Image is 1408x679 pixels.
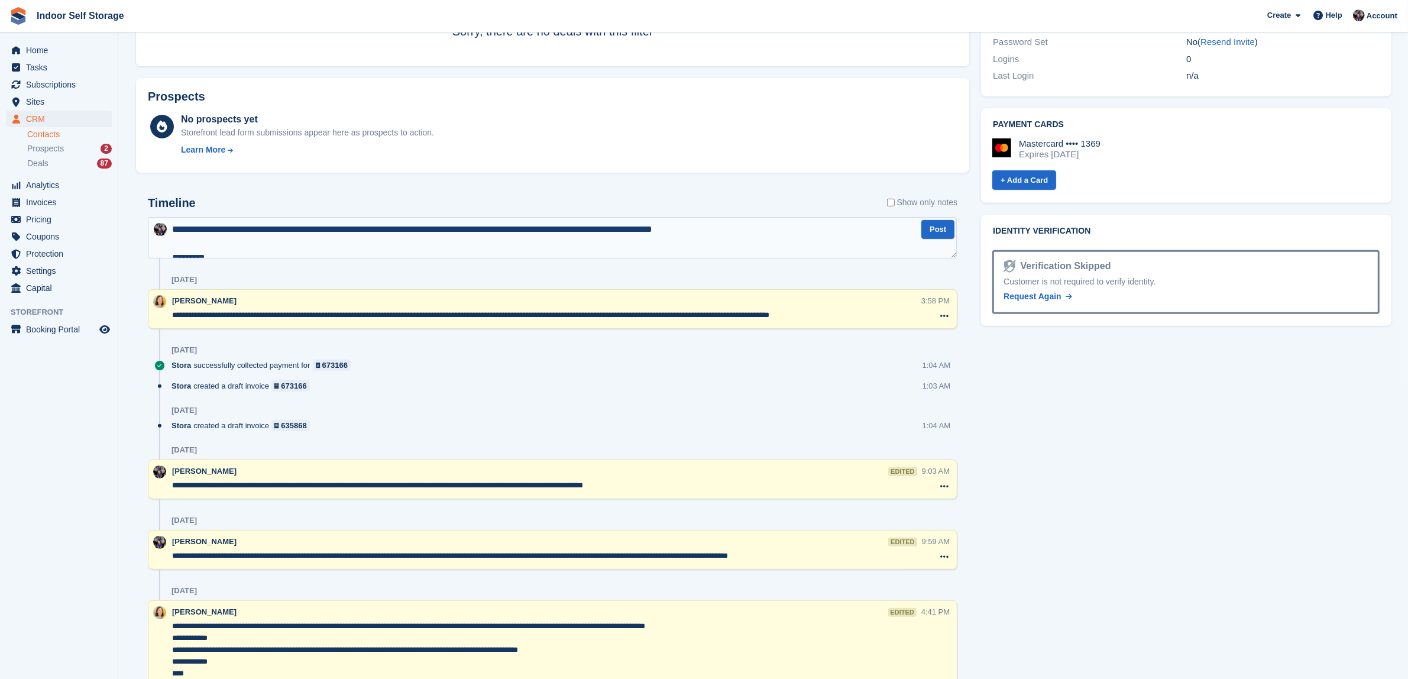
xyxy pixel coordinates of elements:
img: Emma Higgins [153,606,166,619]
span: Account [1367,10,1397,22]
img: Sandra Pomeroy [154,223,167,236]
a: 673166 [313,360,351,371]
div: 3:58 PM [921,295,950,306]
span: Booking Portal [26,321,97,338]
a: menu [6,263,112,279]
div: 2 [101,144,112,154]
span: [PERSON_NAME] [172,537,237,546]
img: Sandra Pomeroy [1353,9,1365,21]
span: Invoices [26,194,97,211]
a: menu [6,211,112,228]
div: No prospects yet [181,112,434,127]
a: menu [6,59,112,76]
span: Coupons [26,228,97,245]
a: menu [6,321,112,338]
span: [PERSON_NAME] [172,607,237,616]
span: Help [1326,9,1342,21]
a: Indoor Self Storage [32,6,129,25]
a: Prospects 2 [27,143,112,155]
img: Mastercard Logo [992,138,1011,157]
div: 1:04 AM [923,420,951,431]
span: [PERSON_NAME] [172,296,237,305]
div: edited [888,538,917,547]
a: menu [6,280,112,296]
div: Expires [DATE] [1019,149,1100,160]
h2: Identity verification [993,227,1380,236]
span: Stora [171,360,191,371]
div: [DATE] [171,445,197,455]
div: n/a [1186,69,1380,83]
a: 635868 [271,420,310,431]
span: Request Again [1004,292,1061,301]
span: Tasks [26,59,97,76]
a: menu [6,42,112,59]
a: menu [6,245,112,262]
div: [DATE] [171,586,197,596]
img: Sandra Pomeroy [153,536,166,549]
span: [PERSON_NAME] [172,467,237,476]
a: menu [6,93,112,110]
label: Show only notes [887,196,958,209]
a: Deals 87 [27,157,112,170]
a: menu [6,228,112,245]
h2: Timeline [148,196,196,210]
div: edited [888,608,917,617]
span: Settings [26,263,97,279]
span: Deals [27,158,48,169]
span: Prospects [27,143,64,154]
img: Sandra Pomeroy [153,465,166,478]
span: CRM [26,111,97,127]
h2: Prospects [148,90,205,104]
div: created a draft invoice [171,420,316,431]
span: Home [26,42,97,59]
span: Stora [171,420,191,431]
span: Sites [26,93,97,110]
img: stora-icon-8386f47178a22dfd0bd8f6a31ec36ba5ce8667c1dd55bd0f319d3a0aa187defe.svg [9,7,27,25]
div: successfully collected payment for [171,360,357,371]
h2: Payment cards [993,120,1380,130]
div: 673166 [322,360,348,371]
div: [DATE] [171,345,197,355]
div: [DATE] [171,275,197,284]
div: [DATE] [171,406,197,415]
a: Resend Invite [1200,37,1255,47]
div: 1:03 AM [923,380,951,392]
a: menu [6,194,112,211]
input: Show only notes [887,196,895,209]
div: No [1186,35,1380,49]
a: menu [6,177,112,193]
span: Capital [26,280,97,296]
a: Preview store [98,322,112,337]
a: 673166 [271,380,310,392]
div: Logins [993,53,1186,66]
img: Emma Higgins [153,295,166,308]
div: Password Set [993,35,1186,49]
div: edited [888,467,917,476]
span: ( ) [1197,37,1258,47]
div: Storefront lead form submissions appear here as prospects to action. [181,127,434,139]
div: 673166 [281,380,306,392]
a: Request Again [1004,290,1072,303]
a: Contacts [27,129,112,140]
div: 0 [1186,53,1380,66]
div: [DATE] [171,516,197,525]
div: Mastercard •••• 1369 [1019,138,1100,149]
div: 1:04 AM [923,360,951,371]
span: Analytics [26,177,97,193]
a: Learn More [181,144,434,156]
img: Identity Verification Ready [1004,260,1015,273]
div: Customer is not required to verify identity. [1004,276,1368,288]
div: Last Login [993,69,1186,83]
a: menu [6,76,112,93]
a: menu [6,111,112,127]
div: created a draft invoice [171,380,316,392]
button: Post [921,220,954,240]
a: + Add a Card [992,170,1056,190]
div: 635868 [281,420,306,431]
div: 4:41 PM [921,606,950,617]
div: 87 [97,159,112,169]
div: Learn More [181,144,225,156]
span: Sorry, there are no deals with this filter [452,25,653,38]
span: Protection [26,245,97,262]
div: 9:03 AM [922,465,950,477]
